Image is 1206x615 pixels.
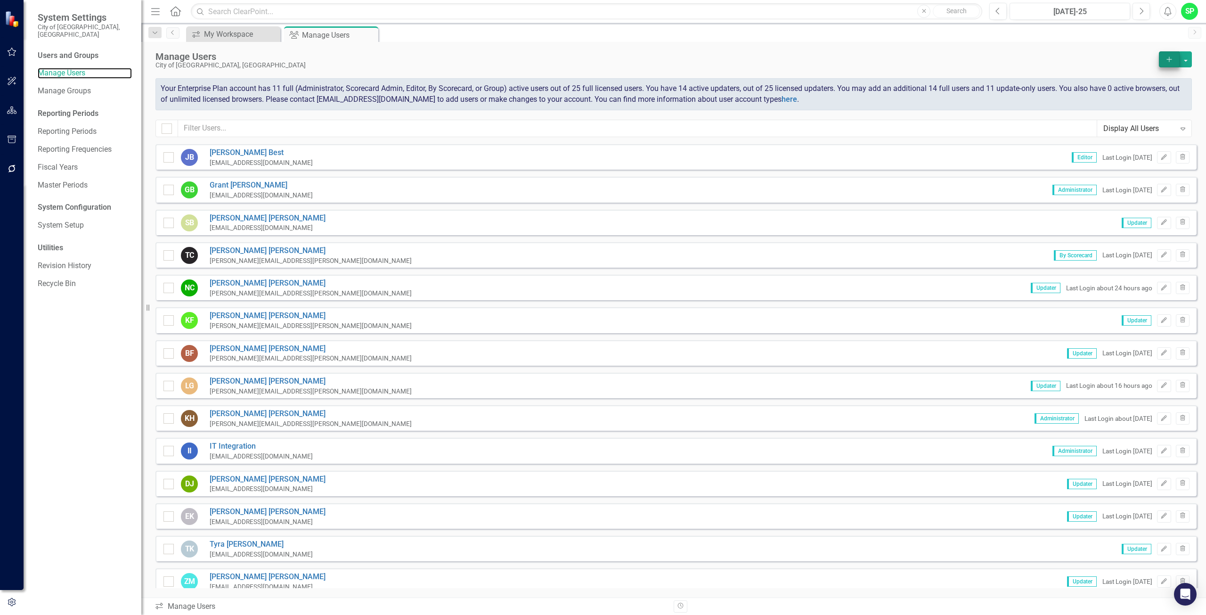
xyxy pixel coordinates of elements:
[1052,446,1097,456] span: Administrator
[38,279,132,289] a: Recycle Bin
[181,541,198,558] div: TK
[1010,3,1130,20] button: [DATE]-25
[1102,479,1152,488] div: Last Login [DATE]
[181,149,198,166] div: JB
[1102,447,1152,456] div: Last Login [DATE]
[1067,479,1097,489] span: Updater
[210,376,412,387] a: [PERSON_NAME] [PERSON_NAME]
[210,484,326,493] div: [EMAIL_ADDRESS][DOMAIN_NAME]
[1052,185,1097,195] span: Administrator
[38,68,132,79] a: Manage Users
[210,539,313,550] a: Tyra [PERSON_NAME]
[38,243,132,254] div: Utilities
[946,7,967,15] span: Search
[1102,153,1152,162] div: Last Login [DATE]
[38,220,132,231] a: System Setup
[1102,251,1152,260] div: Last Login [DATE]
[38,180,132,191] a: Master Periods
[210,223,326,232] div: [EMAIL_ADDRESS][DOMAIN_NAME]
[155,601,667,612] div: Manage Users
[1122,315,1151,326] span: Updater
[210,256,412,265] div: [PERSON_NAME][EMAIL_ADDRESS][PERSON_NAME][DOMAIN_NAME]
[178,120,1097,137] input: Filter Users...
[1181,3,1198,20] button: SP
[210,550,313,559] div: [EMAIL_ADDRESS][DOMAIN_NAME]
[38,202,132,213] div: System Configuration
[1103,123,1175,134] div: Display All Users
[210,246,412,256] a: [PERSON_NAME] [PERSON_NAME]
[1054,250,1097,261] span: By Scorecard
[210,278,412,289] a: [PERSON_NAME] [PERSON_NAME]
[181,345,198,362] div: BF
[181,508,198,525] div: EK
[210,148,313,158] a: [PERSON_NAME] Best
[210,213,326,224] a: [PERSON_NAME] [PERSON_NAME]
[1102,512,1152,521] div: Last Login [DATE]
[210,321,412,330] div: [PERSON_NAME][EMAIL_ADDRESS][PERSON_NAME][DOMAIN_NAME]
[38,86,132,97] a: Manage Groups
[1102,349,1152,358] div: Last Login [DATE]
[181,279,198,296] div: NC
[1031,283,1060,293] span: Updater
[1102,577,1152,586] div: Last Login [DATE]
[1067,348,1097,359] span: Updater
[210,311,412,321] a: [PERSON_NAME] [PERSON_NAME]
[210,419,412,428] div: [PERSON_NAME][EMAIL_ADDRESS][PERSON_NAME][DOMAIN_NAME]
[210,572,326,582] a: [PERSON_NAME] [PERSON_NAME]
[210,582,326,591] div: [EMAIL_ADDRESS][DOMAIN_NAME]
[210,191,313,200] div: [EMAIL_ADDRESS][DOMAIN_NAME]
[5,11,21,27] img: ClearPoint Strategy
[1072,152,1097,163] span: Editor
[38,144,132,155] a: Reporting Frequencies
[155,62,1154,69] div: City of [GEOGRAPHIC_DATA], [GEOGRAPHIC_DATA]
[210,180,313,191] a: Grant [PERSON_NAME]
[210,344,412,354] a: [PERSON_NAME] [PERSON_NAME]
[210,158,313,167] div: [EMAIL_ADDRESS][DOMAIN_NAME]
[181,573,198,590] div: ZM
[181,181,198,198] div: GB
[191,3,982,20] input: Search ClearPoint...
[1035,413,1079,424] span: Administrator
[210,354,412,363] div: [PERSON_NAME][EMAIL_ADDRESS][PERSON_NAME][DOMAIN_NAME]
[1013,6,1127,17] div: [DATE]-25
[210,507,326,517] a: [PERSON_NAME] [PERSON_NAME]
[38,261,132,271] a: Revision History
[1102,186,1152,195] div: Last Login [DATE]
[210,441,313,452] a: IT Integration
[38,23,132,39] small: City of [GEOGRAPHIC_DATA], [GEOGRAPHIC_DATA]
[1122,218,1151,228] span: Updater
[181,443,198,459] div: II
[302,29,376,41] div: Manage Users
[155,51,1154,62] div: Manage Users
[38,50,132,61] div: Users and Groups
[181,214,198,231] div: SB
[38,12,132,23] span: System Settings
[210,517,326,526] div: [EMAIL_ADDRESS][DOMAIN_NAME]
[161,84,1180,104] span: Your Enterprise Plan account has 11 full (Administrator, Scorecard Admin, Editor, By Scorecard, o...
[1067,511,1097,522] span: Updater
[210,387,412,396] div: [PERSON_NAME][EMAIL_ADDRESS][PERSON_NAME][DOMAIN_NAME]
[38,162,132,173] a: Fiscal Years
[181,377,198,394] div: LG
[1067,576,1097,587] span: Updater
[181,476,198,492] div: DJ
[204,28,278,40] div: My Workspace
[38,126,132,137] a: Reporting Periods
[210,474,326,485] a: [PERSON_NAME] [PERSON_NAME]
[188,28,278,40] a: My Workspace
[38,108,132,119] div: Reporting Periods
[1174,583,1197,606] div: Open Intercom Messenger
[933,5,980,18] button: Search
[1066,284,1152,293] div: Last Login about 24 hours ago
[210,409,412,419] a: [PERSON_NAME] [PERSON_NAME]
[1084,414,1152,423] div: Last Login about [DATE]
[782,95,797,104] a: here
[181,312,198,329] div: KF
[210,452,313,461] div: [EMAIL_ADDRESS][DOMAIN_NAME]
[1122,544,1151,554] span: Updater
[210,289,412,298] div: [PERSON_NAME][EMAIL_ADDRESS][PERSON_NAME][DOMAIN_NAME]
[1066,381,1152,390] div: Last Login about 16 hours ago
[1031,381,1060,391] span: Updater
[181,410,198,427] div: KH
